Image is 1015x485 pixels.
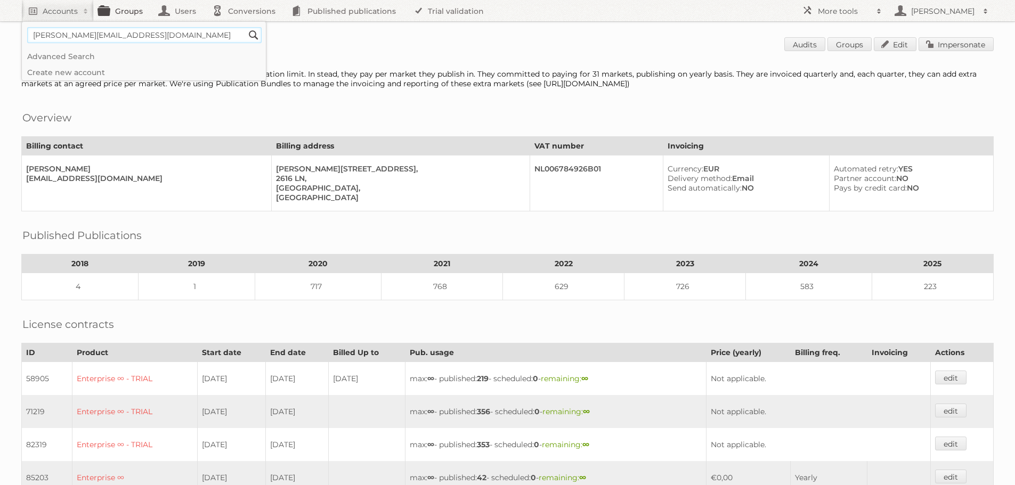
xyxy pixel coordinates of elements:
a: Impersonate [919,37,994,51]
h2: More tools [818,6,871,17]
th: Invoicing [867,343,930,362]
div: YES [834,164,985,174]
span: Pays by credit card: [834,183,907,193]
td: 717 [255,273,381,300]
strong: 356 [477,407,490,416]
td: max: - published: - scheduled: - [405,395,706,428]
a: Advanced Search [22,48,266,64]
th: 2021 [381,254,503,273]
td: 1 [139,273,255,300]
strong: 0 [531,473,536,482]
div: [PERSON_NAME] [26,164,263,174]
td: 71219 [22,395,72,428]
strong: 0 [534,407,540,416]
th: Invoicing [663,137,993,155]
td: Enterprise ∞ - TRIAL [72,428,197,461]
span: Send automatically: [668,183,742,193]
div: EUR [668,164,821,174]
th: Billed Up to [328,343,405,362]
th: ID [22,343,72,362]
span: remaining: [542,440,589,449]
h1: Account 51331: Inter IKEA Systems B.V. [21,37,994,53]
td: NL006784926B01 [530,155,663,211]
strong: ∞ [427,407,434,416]
strong: 353 [477,440,490,449]
input: Search [246,27,262,43]
div: [GEOGRAPHIC_DATA] [276,193,521,202]
h2: Accounts [43,6,78,17]
td: max: - published: - scheduled: - [405,362,706,396]
span: Partner account: [834,174,896,183]
a: edit [935,470,967,483]
th: Product [72,343,197,362]
td: [DATE] [265,395,328,428]
td: 726 [624,273,746,300]
th: Billing address [271,137,530,155]
td: max: - published: - scheduled: - [405,428,706,461]
td: 58905 [22,362,72,396]
th: Billing contact [22,137,272,155]
td: [DATE] [197,362,265,396]
a: edit [935,437,967,450]
span: remaining: [541,374,588,383]
th: 2023 [624,254,746,273]
td: 82319 [22,428,72,461]
th: 2019 [139,254,255,273]
th: 2024 [746,254,872,273]
div: Email [668,174,821,183]
td: Enterprise ∞ - TRIAL [72,395,197,428]
td: 629 [503,273,624,300]
th: VAT number [530,137,663,155]
td: 223 [872,273,993,300]
div: NO [834,174,985,183]
th: 2018 [22,254,139,273]
div: [PERSON_NAME][STREET_ADDRESS], [276,164,521,174]
td: [DATE] [197,395,265,428]
th: Pub. usage [405,343,706,362]
th: 2022 [503,254,624,273]
td: Not applicable. [706,362,930,396]
strong: 0 [534,440,539,449]
td: 768 [381,273,503,300]
td: [DATE] [265,362,328,396]
h2: Published Publications [22,227,142,243]
strong: ∞ [581,374,588,383]
strong: ∞ [427,473,434,482]
div: [EMAIL_ADDRESS][DOMAIN_NAME] [26,174,263,183]
span: Automated retry: [834,164,898,174]
strong: ∞ [427,374,434,383]
strong: 219 [477,374,489,383]
span: remaining: [542,407,590,416]
a: edit [935,371,967,384]
div: [GEOGRAPHIC_DATA], [276,183,521,193]
a: edit [935,404,967,417]
td: 583 [746,273,872,300]
td: Not applicable. [706,428,930,461]
strong: 42 [477,473,486,482]
strong: 0 [533,374,538,383]
div: [[DATE] / RE: contract 101510] IKEA does not pay for a yearly publication limit. In stead, they p... [21,69,994,88]
a: Audits [784,37,825,51]
a: Create new account [22,64,266,80]
th: Actions [930,343,993,362]
td: [DATE] [265,428,328,461]
div: NO [668,183,821,193]
th: Price (yearly) [706,343,791,362]
a: Edit [874,37,916,51]
span: Delivery method: [668,174,732,183]
span: Currency: [668,164,703,174]
td: [DATE] [328,362,405,396]
td: [DATE] [197,428,265,461]
strong: ∞ [427,440,434,449]
th: Start date [197,343,265,362]
h2: Overview [22,110,71,126]
td: 4 [22,273,139,300]
span: remaining: [539,473,586,482]
strong: ∞ [579,473,586,482]
div: 2616 LN, [276,174,521,183]
th: Billing freq. [791,343,867,362]
div: NO [834,183,985,193]
a: Groups [827,37,872,51]
td: Not applicable. [706,395,930,428]
strong: ∞ [582,440,589,449]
